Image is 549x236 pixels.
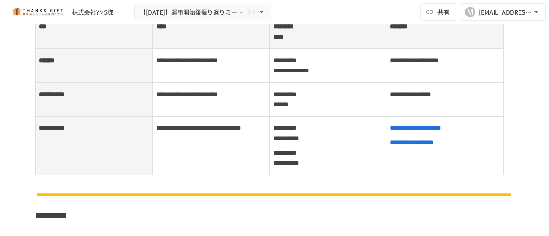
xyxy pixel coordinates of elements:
button: 共有 [420,3,456,21]
span: 【[DATE]】運用開始後振り返りミーティング [140,7,245,18]
button: M[EMAIL_ADDRESS][PERSON_NAME][DOMAIN_NAME] [460,3,546,21]
img: mMP1OxWUAhQbsRWCurg7vIHe5HqDpP7qZo7fRoNLXQh [10,5,65,19]
div: M [465,7,475,17]
span: 共有 [437,7,449,17]
img: n6GUNqEHdaibHc1RYGm9WDNsCbxr1vBAv6Dpu1pJovz [35,192,514,197]
div: [EMAIL_ADDRESS][PERSON_NAME][DOMAIN_NAME] [479,7,532,18]
div: 株式会社YMS様 [72,8,113,17]
button: 【[DATE]】運用開始後振り返りミーティング [134,4,271,21]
